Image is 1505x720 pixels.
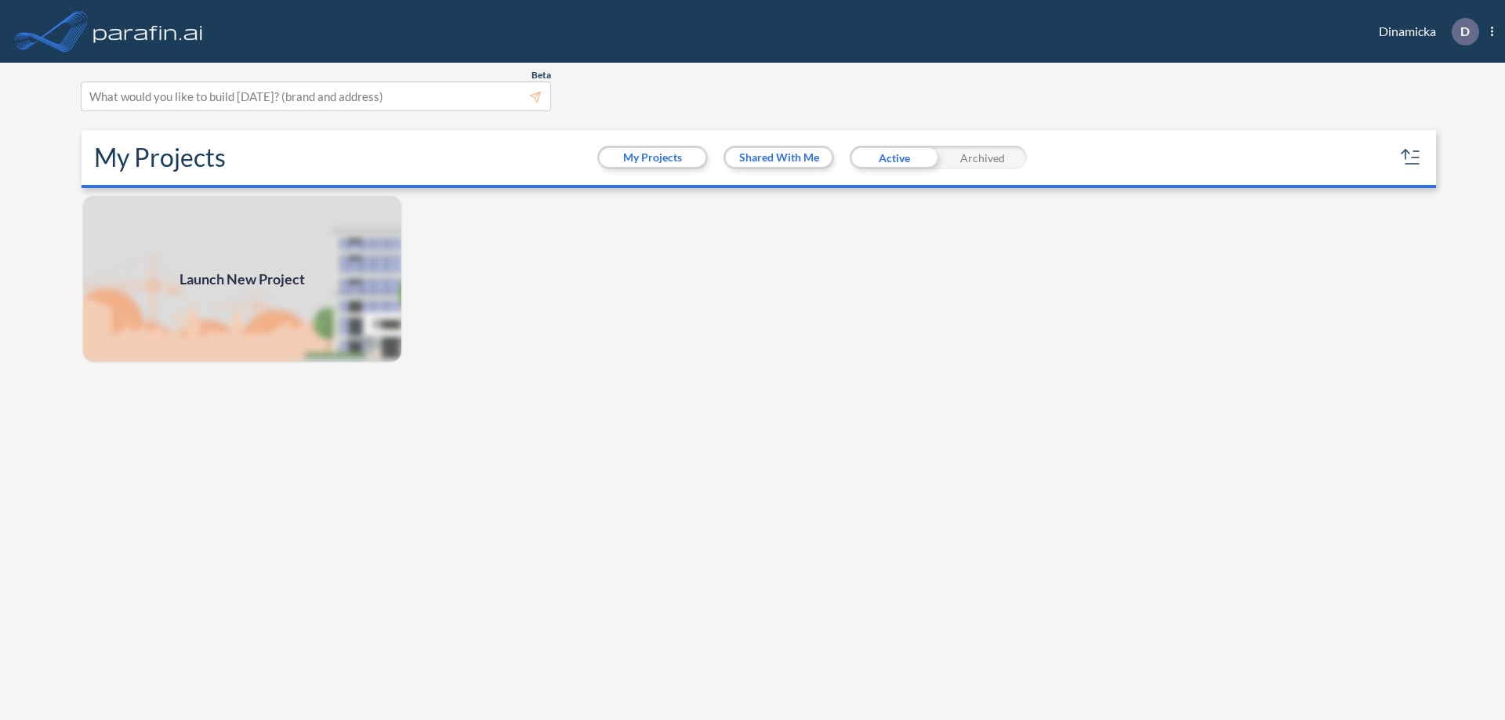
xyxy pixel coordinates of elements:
[180,269,305,290] span: Launch New Project
[94,143,226,172] h2: My Projects
[1460,24,1470,38] p: D
[82,194,403,364] a: Launch New Project
[82,194,403,364] img: add
[1398,145,1423,170] button: sort
[1355,18,1493,45] div: Dinamicka
[850,146,938,169] div: Active
[531,69,551,81] span: Beta
[938,146,1027,169] div: Archived
[726,148,832,167] button: Shared With Me
[90,16,206,47] img: logo
[600,148,705,167] button: My Projects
